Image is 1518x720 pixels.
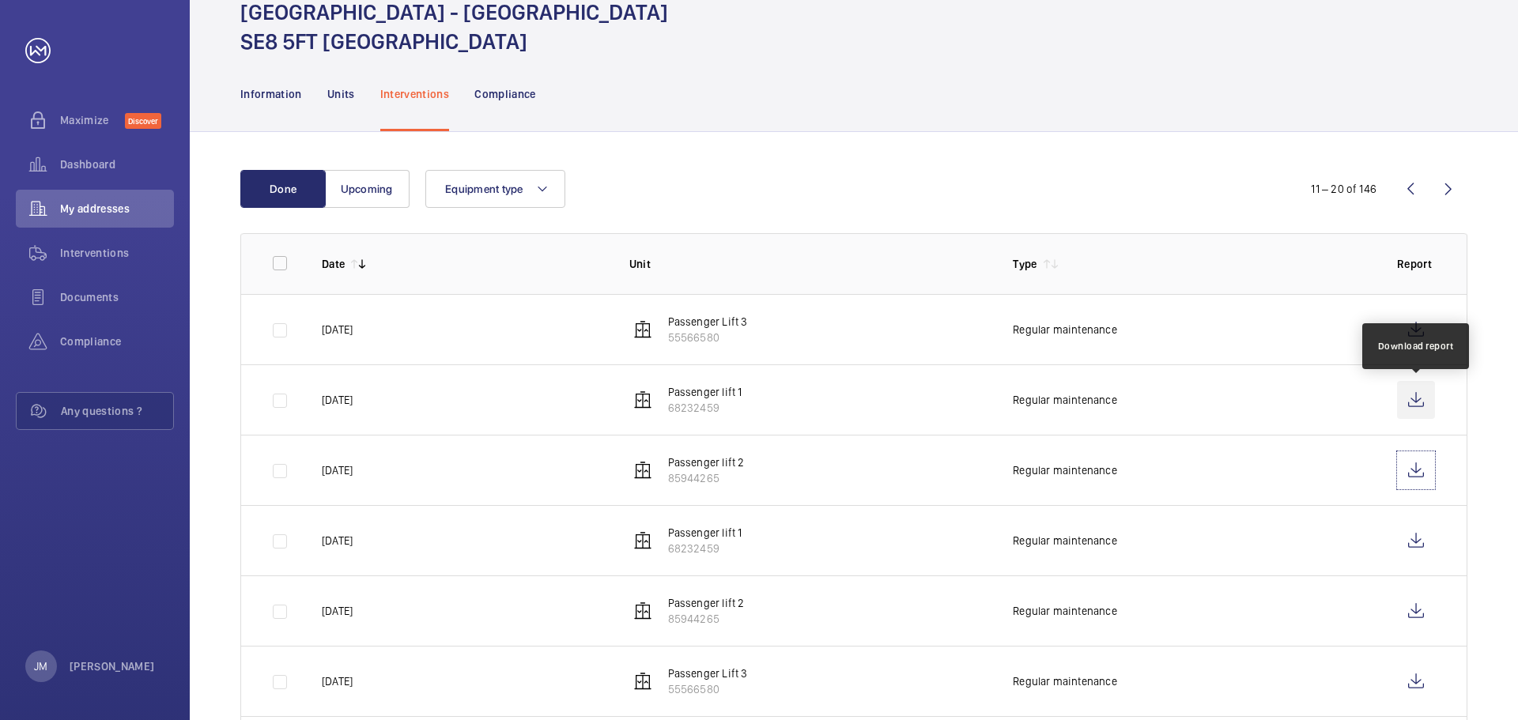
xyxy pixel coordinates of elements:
p: Passenger lift 2 [668,595,745,611]
p: Information [240,86,302,102]
button: Done [240,170,326,208]
p: Regular maintenance [1013,322,1116,337]
p: Compliance [474,86,536,102]
button: Equipment type [425,170,565,208]
p: Regular maintenance [1013,462,1116,478]
p: 85944265 [668,611,745,627]
p: Passenger lift 1 [668,525,742,541]
span: My addresses [60,201,174,217]
p: [DATE] [322,533,353,548]
span: Interventions [60,245,174,261]
span: Maximize [60,112,125,128]
p: Unit [629,256,988,272]
p: Passenger lift 1 [668,384,742,400]
span: Compliance [60,334,174,349]
p: Regular maintenance [1013,533,1116,548]
p: Regular maintenance [1013,603,1116,619]
p: Regular maintenance [1013,673,1116,689]
p: [DATE] [322,603,353,619]
p: 68232459 [668,541,742,556]
p: Type [1013,256,1037,272]
p: Date [322,256,345,272]
p: Regular maintenance [1013,392,1116,408]
img: elevator.svg [633,461,652,480]
p: Passenger lift 2 [668,454,745,470]
span: Discover [125,113,161,129]
p: [DATE] [322,462,353,478]
img: elevator.svg [633,390,652,409]
span: Any questions ? [61,403,173,419]
p: JM [34,658,47,674]
p: 85944265 [668,470,745,486]
span: Dashboard [60,156,174,172]
p: 55566580 [668,330,748,345]
p: 68232459 [668,400,742,416]
div: Download report [1378,339,1454,353]
p: [PERSON_NAME] [70,658,155,674]
span: Equipment type [445,183,523,195]
p: [DATE] [322,392,353,408]
p: Units [327,86,355,102]
div: 11 – 20 of 146 [1311,181,1376,197]
p: 55566580 [668,681,748,697]
p: [DATE] [322,322,353,337]
img: elevator.svg [633,601,652,620]
p: Report [1397,256,1435,272]
p: Passenger Lift 3 [668,665,748,681]
p: Passenger Lift 3 [668,314,748,330]
img: elevator.svg [633,672,652,691]
img: elevator.svg [633,531,652,550]
span: Documents [60,289,174,305]
button: Upcoming [324,170,410,208]
img: elevator.svg [633,320,652,339]
p: [DATE] [322,673,353,689]
p: Interventions [380,86,450,102]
